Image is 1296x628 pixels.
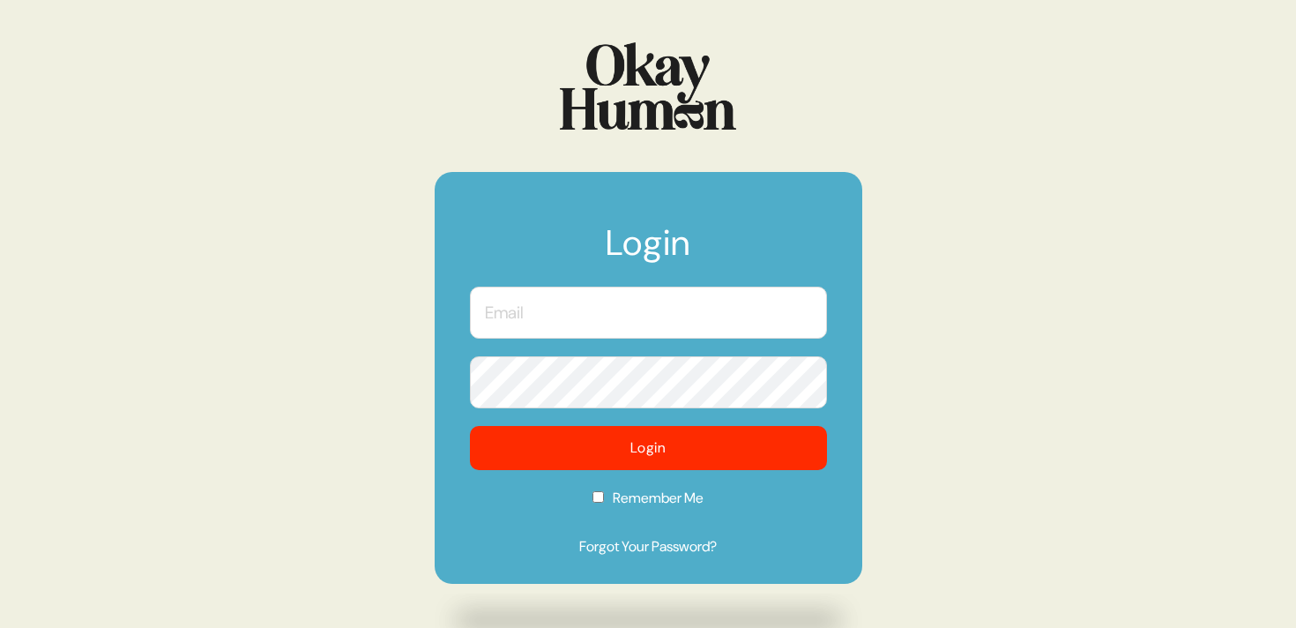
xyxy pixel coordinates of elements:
h1: Login [470,225,827,278]
img: Logo [560,42,736,130]
button: Login [470,426,827,470]
label: Remember Me [470,488,827,520]
a: Forgot Your Password? [470,536,827,557]
input: Email [470,287,827,339]
input: Remember Me [592,491,604,503]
